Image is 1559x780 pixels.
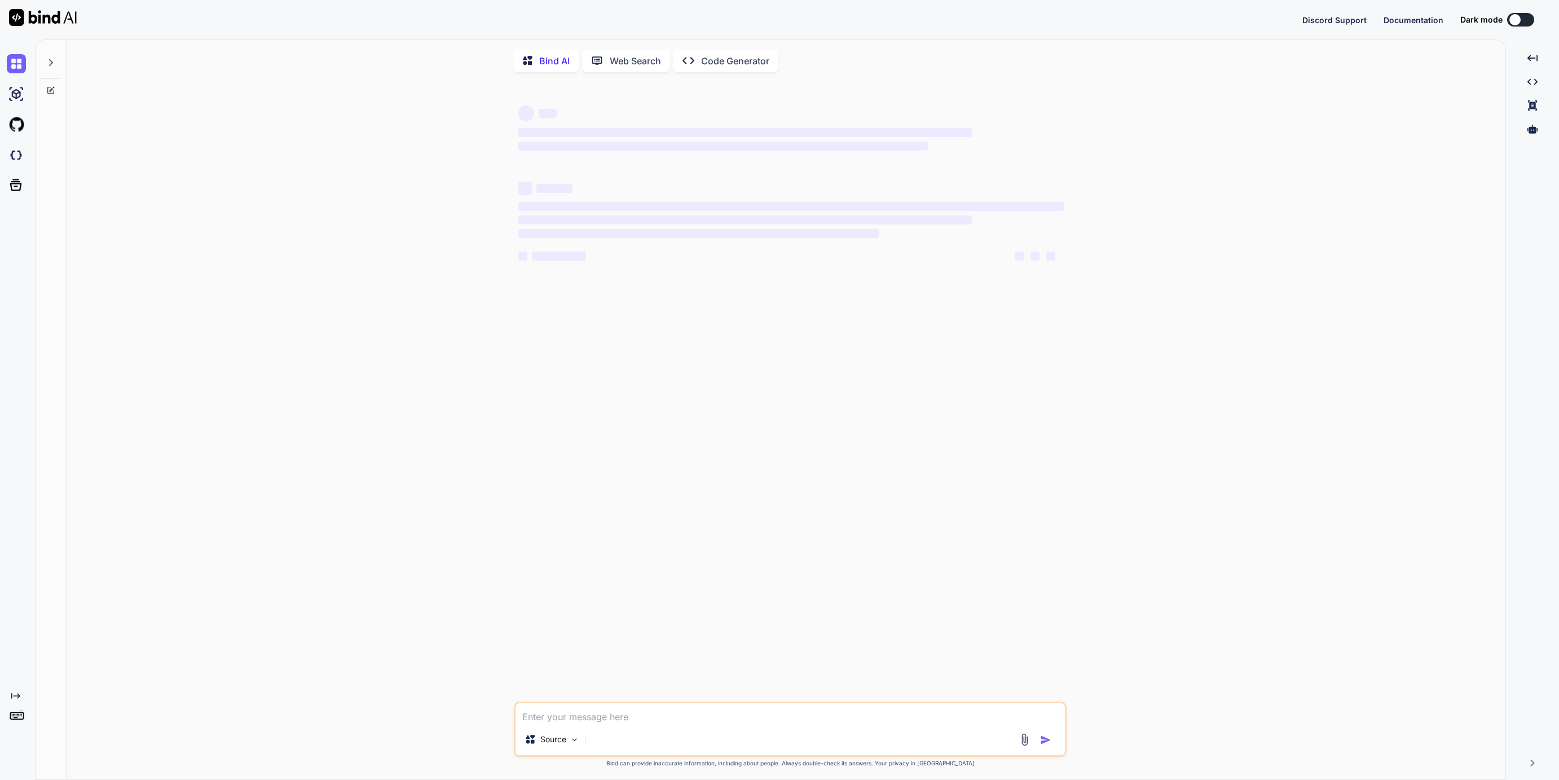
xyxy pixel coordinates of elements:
[9,9,77,26] img: Bind AI
[570,735,579,744] img: Pick Models
[610,54,661,68] p: Web Search
[518,128,971,137] span: ‌
[540,734,566,745] p: Source
[518,252,527,261] span: ‌
[1384,15,1443,25] span: Documentation
[1302,14,1367,26] button: Discord Support
[7,54,26,73] img: chat
[539,54,570,68] p: Bind AI
[518,105,534,121] span: ‌
[1015,252,1024,261] span: ‌
[1040,734,1051,746] img: icon
[7,146,26,165] img: darkCloudIdeIcon
[536,184,572,193] span: ‌
[1302,15,1367,25] span: Discord Support
[518,215,971,224] span: ‌
[514,759,1067,768] p: Bind can provide inaccurate information, including about people. Always double-check its answers....
[518,202,1064,211] span: ‌
[518,229,879,238] span: ‌
[701,54,769,68] p: Code Generator
[1018,733,1031,746] img: attachment
[539,109,557,118] span: ‌
[1046,252,1055,261] span: ‌
[532,252,586,261] span: ‌
[1384,14,1443,26] button: Documentation
[7,85,26,104] img: ai-studio
[1460,14,1503,25] span: Dark mode
[518,142,928,151] span: ‌
[518,182,532,195] span: ‌
[1030,252,1040,261] span: ‌
[7,115,26,134] img: githubLight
